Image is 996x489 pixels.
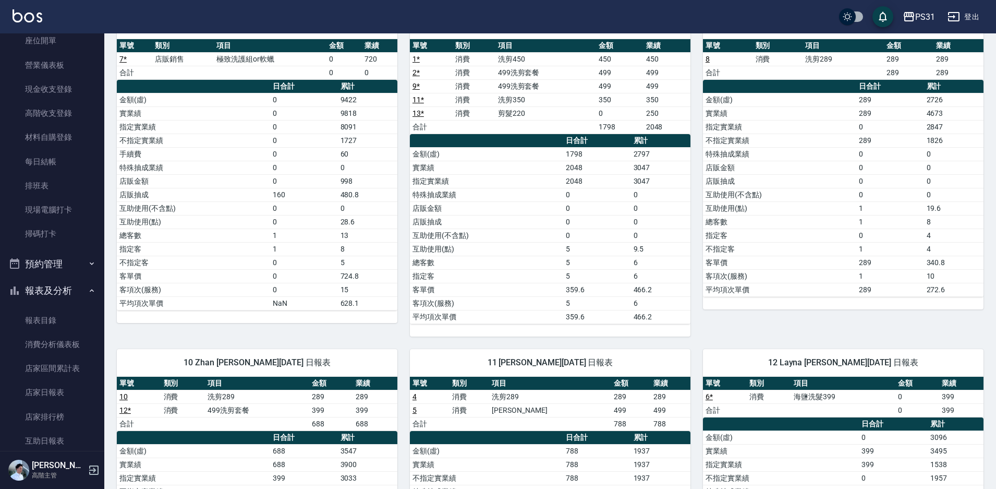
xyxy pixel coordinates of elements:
[4,198,100,222] a: 現場電腦打卡
[410,229,563,242] td: 互助使用(不含點)
[703,120,856,134] td: 指定實業績
[4,29,100,53] a: 座位開單
[563,296,631,310] td: 5
[856,201,924,215] td: 1
[270,296,338,310] td: NaN
[928,418,983,431] th: 累計
[856,269,924,283] td: 1
[338,174,397,188] td: 998
[563,174,631,188] td: 2048
[563,458,631,471] td: 788
[596,39,643,53] th: 金額
[13,9,42,22] img: Logo
[117,269,270,283] td: 客單價
[410,417,450,431] td: 合計
[703,229,856,242] td: 指定客
[353,390,397,403] td: 289
[631,229,690,242] td: 0
[4,308,100,332] a: 報表目錄
[933,66,983,79] td: 289
[338,296,397,310] td: 628.1
[495,39,597,53] th: 項目
[563,431,631,445] th: 日合計
[270,80,338,93] th: 日合計
[856,93,924,106] td: 289
[338,201,397,215] td: 0
[4,150,100,174] a: 每日結帳
[943,7,983,27] button: 登出
[117,106,270,120] td: 實業績
[596,106,643,120] td: 0
[117,39,152,53] th: 單號
[596,66,643,79] td: 499
[596,93,643,106] td: 350
[703,215,856,229] td: 總客數
[410,444,563,458] td: 金額(虛)
[856,134,924,147] td: 289
[338,431,397,445] th: 累計
[410,256,563,269] td: 總客數
[939,403,983,417] td: 399
[338,283,397,296] td: 15
[631,134,690,148] th: 累計
[270,215,338,229] td: 0
[898,6,939,28] button: PS31
[884,39,934,53] th: 金額
[4,125,100,149] a: 材料自購登錄
[924,174,983,188] td: 0
[270,147,338,161] td: 0
[161,403,205,417] td: 消費
[152,52,214,66] td: 店販銷售
[489,377,611,390] th: 項目
[117,120,270,134] td: 指定實業績
[803,39,884,53] th: 項目
[643,66,690,79] td: 499
[410,201,563,215] td: 店販金額
[453,93,495,106] td: 消費
[856,215,924,229] td: 1
[4,53,100,77] a: 營業儀表板
[703,161,856,174] td: 店販金額
[747,377,791,390] th: 類別
[32,471,85,480] p: 高階主管
[362,66,397,79] td: 0
[410,310,563,324] td: 平均項次單價
[563,215,631,229] td: 0
[270,242,338,256] td: 1
[859,431,928,444] td: 0
[270,174,338,188] td: 0
[117,215,270,229] td: 互助使用(點)
[270,134,338,147] td: 0
[856,161,924,174] td: 0
[703,377,747,390] th: 單號
[703,403,747,417] td: 合計
[410,377,450,390] th: 單號
[928,444,983,458] td: 3495
[631,174,690,188] td: 3047
[859,444,928,458] td: 399
[924,161,983,174] td: 0
[453,52,495,66] td: 消費
[270,201,338,215] td: 0
[117,93,270,106] td: 金額(虛)
[8,460,29,481] img: Person
[924,134,983,147] td: 1826
[489,390,611,403] td: 洗剪289
[32,460,85,471] h5: [PERSON_NAME]
[117,458,270,471] td: 實業績
[895,377,940,390] th: 金額
[270,444,338,458] td: 688
[643,39,690,53] th: 業績
[270,256,338,269] td: 0
[117,242,270,256] td: 指定客
[563,147,631,161] td: 1798
[450,390,489,403] td: 消費
[703,283,856,296] td: 平均項次單價
[611,377,651,390] th: 金額
[205,390,309,403] td: 洗剪289
[884,66,934,79] td: 289
[703,188,856,201] td: 互助使用(不含點)
[631,256,690,269] td: 6
[353,377,397,390] th: 業績
[703,174,856,188] td: 店販抽成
